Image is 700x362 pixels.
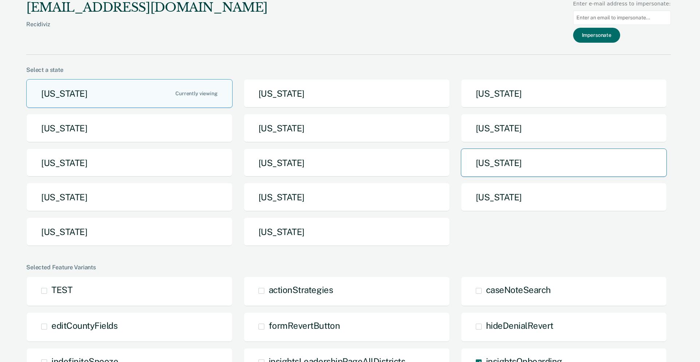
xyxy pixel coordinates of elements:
input: Enter an email to impersonate... [573,11,671,25]
button: [US_STATE] [26,183,233,212]
button: [US_STATE] [244,79,450,108]
button: [US_STATE] [26,149,233,177]
button: [US_STATE] [26,79,233,108]
button: [US_STATE] [461,79,667,108]
span: TEST [51,285,72,295]
span: editCountyFields [51,320,117,331]
button: [US_STATE] [26,114,233,143]
div: Select a state [26,66,671,73]
button: [US_STATE] [244,183,450,212]
button: [US_STATE] [244,217,450,246]
button: [US_STATE] [244,149,450,177]
button: [US_STATE] [244,114,450,143]
span: actionStrategies [269,285,333,295]
span: hideDenialRevert [486,320,553,331]
span: formRevertButton [269,320,340,331]
button: [US_STATE] [26,217,233,246]
button: Impersonate [573,28,620,43]
span: caseNoteSearch [486,285,551,295]
div: Selected Feature Variants [26,264,671,271]
button: [US_STATE] [461,149,667,177]
button: [US_STATE] [461,183,667,212]
button: [US_STATE] [461,114,667,143]
div: Recidiviz [26,21,268,39]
